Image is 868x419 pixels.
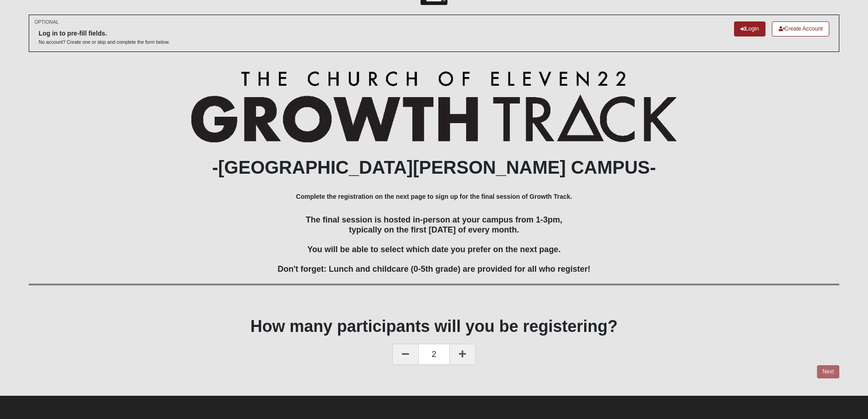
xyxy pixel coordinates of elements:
[419,344,449,365] span: 2
[191,71,678,143] img: Growth Track Logo
[306,215,562,224] span: The final session is hosted in-person at your campus from 1-3pm,
[308,245,561,254] span: You will be able to select which date you prefer on the next page.
[734,21,765,36] a: Login
[39,30,170,37] h6: Log in to pre-fill fields.
[349,225,519,234] span: typically on the first [DATE] of every month.
[212,157,656,177] b: -[GEOGRAPHIC_DATA][PERSON_NAME] CAMPUS-
[772,21,830,36] a: Create Account
[35,19,59,26] small: OPTIONAL
[39,39,170,46] p: No account? Create one or skip and complete the form below.
[277,264,590,274] span: Don't forget: Lunch and childcare (0-5th grade) are provided for all who register!
[29,316,840,336] h1: How many participants will you be registering?
[296,193,572,200] b: Complete the registration on the next page to sign up for the final session of Growth Track.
